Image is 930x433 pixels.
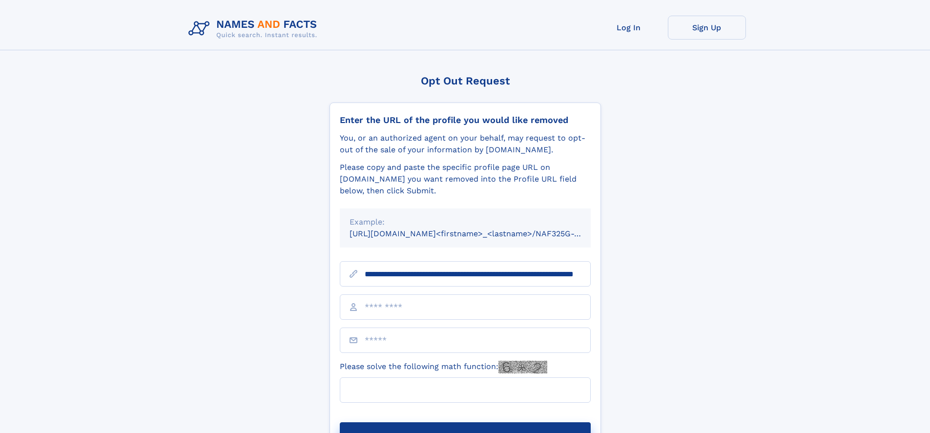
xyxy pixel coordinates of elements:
a: Log In [590,16,668,40]
img: Logo Names and Facts [185,16,325,42]
div: Opt Out Request [330,75,601,87]
div: Enter the URL of the profile you would like removed [340,115,591,125]
div: Example: [350,216,581,228]
a: Sign Up [668,16,746,40]
small: [URL][DOMAIN_NAME]<firstname>_<lastname>/NAF325G-xxxxxxxx [350,229,609,238]
div: Please copy and paste the specific profile page URL on [DOMAIN_NAME] you want removed into the Pr... [340,162,591,197]
label: Please solve the following math function: [340,361,547,373]
div: You, or an authorized agent on your behalf, may request to opt-out of the sale of your informatio... [340,132,591,156]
